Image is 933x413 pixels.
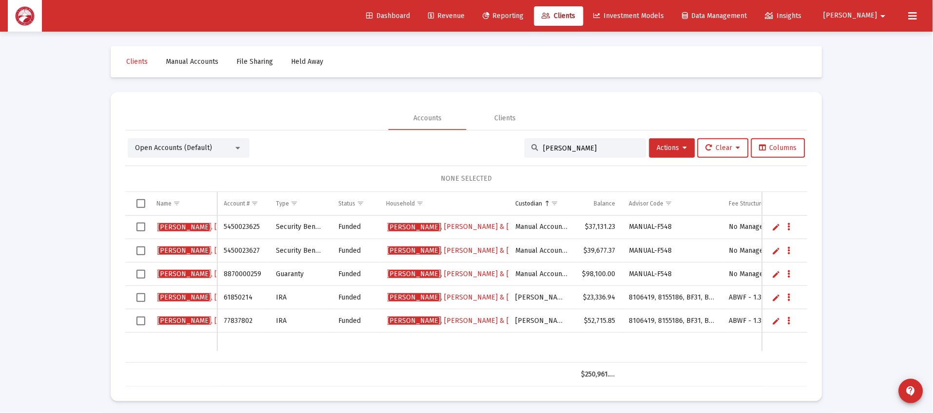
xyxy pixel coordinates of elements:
a: Held Away [283,52,331,72]
a: Edit [772,293,781,302]
td: Manual Accounts [509,216,575,239]
td: No Management Fee [722,263,799,286]
td: $23,336.94 [575,286,622,309]
td: Column Type [269,192,331,215]
div: Funded [338,246,373,256]
div: Funded [338,316,373,326]
div: Select row [136,317,145,325]
input: Search [544,144,639,152]
td: 8106419, 8155186, BF31, BGFE [622,286,722,309]
td: MANUAL-F548 [622,263,722,286]
td: Security Benefit [269,239,331,263]
a: Investment Models [586,6,672,26]
td: ABWF - 1.38 [722,309,799,333]
button: [PERSON_NAME] [812,6,901,25]
a: [PERSON_NAME], [PERSON_NAME] [156,314,269,328]
td: Column Name [150,192,217,215]
a: Dashboard [358,6,418,26]
td: MANUAL-F548 [622,239,722,263]
span: , [PERSON_NAME] [157,223,268,231]
a: [PERSON_NAME], [PERSON_NAME] & [PERSON_NAME] [387,244,562,258]
td: $37,131.23 [575,216,622,239]
td: IRA [269,286,331,309]
span: Clear [706,144,740,152]
span: , [PERSON_NAME] [157,293,268,301]
td: [PERSON_NAME] [509,309,575,333]
td: No Management Fee [722,216,799,239]
span: Reporting [483,12,524,20]
span: Held Away [291,57,323,66]
span: , [PERSON_NAME] & [PERSON_NAME] [388,246,561,255]
td: 5450023627 [217,239,269,263]
span: [PERSON_NAME] [157,223,211,231]
div: Data grid [125,192,808,387]
div: Select all [136,199,145,208]
span: Actions [657,144,687,152]
td: Column Balance [575,192,622,215]
td: $52,715.85 [575,309,622,333]
td: IRA [269,309,331,333]
span: , [PERSON_NAME] [157,246,268,255]
a: Insights [758,6,810,26]
span: Show filter options for column 'Advisor Code' [665,200,672,207]
a: Edit [772,270,781,279]
td: 5450023625 [217,216,269,239]
span: Data Management [682,12,747,20]
a: [PERSON_NAME], [PERSON_NAME] [156,220,269,234]
a: [PERSON_NAME], [PERSON_NAME] [156,244,269,258]
div: Household [387,200,415,207]
button: Actions [649,138,695,158]
a: [PERSON_NAME], [PERSON_NAME] & [PERSON_NAME] [387,314,562,328]
span: Columns [759,144,797,152]
span: , [PERSON_NAME] & [PERSON_NAME] [388,223,561,231]
span: File Sharing [236,57,273,66]
a: [PERSON_NAME], [PERSON_NAME] [156,290,269,305]
div: Accounts [413,113,442,123]
td: No Management Fee [722,239,799,263]
div: Custodian [516,200,543,207]
td: 8106419, 8155186, BF31, BGFE [622,309,722,333]
td: Column Custodian [509,192,575,215]
td: 77837802 [217,309,269,333]
span: Show filter options for column 'Name' [173,200,180,207]
span: [PERSON_NAME] [388,246,441,255]
span: , [PERSON_NAME] & [PERSON_NAME] [388,317,561,325]
span: [PERSON_NAME] [157,270,211,278]
a: Edit [772,246,781,255]
span: Clients [126,57,148,66]
img: Dashboard [15,6,35,26]
span: , [PERSON_NAME] [157,270,268,278]
span: [PERSON_NAME] [157,293,211,301]
mat-icon: contact_support [905,385,917,397]
span: Revenue [428,12,465,20]
div: Funded [338,222,373,232]
td: Manual Accounts [509,239,575,263]
td: $98,100.00 [575,263,622,286]
span: , [PERSON_NAME] [157,317,268,325]
div: Clients [495,113,516,123]
div: Funded [338,293,373,302]
span: Insights [765,12,802,20]
div: Fee Structure(s) [729,200,772,207]
a: Clients [118,52,155,72]
span: [PERSON_NAME] [157,317,211,325]
span: Show filter options for column 'Account #' [252,200,259,207]
div: $250,961.39 [582,370,616,379]
a: [PERSON_NAME], [PERSON_NAME] [156,267,269,282]
span: [PERSON_NAME] [157,246,211,255]
span: Show filter options for column 'Household' [417,200,424,207]
span: , [PERSON_NAME] & [PERSON_NAME] [388,293,561,301]
mat-icon: arrow_drop_down [877,6,889,26]
td: Column Account # [217,192,269,215]
button: Columns [751,138,805,158]
td: ABWF - 1.38 [722,286,799,309]
a: Data Management [675,6,755,26]
span: Show filter options for column 'Type' [291,200,298,207]
td: Column Status [331,192,380,215]
span: [PERSON_NAME] [388,270,441,278]
div: Advisor Code [629,200,663,207]
td: Guaranty [269,263,331,286]
td: 61850214 [217,286,269,309]
div: Balance [594,200,615,207]
a: Edit [772,223,781,231]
